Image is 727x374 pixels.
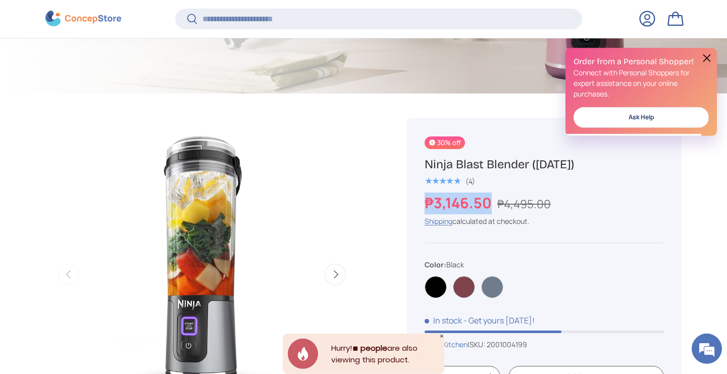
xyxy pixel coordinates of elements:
div: calculated at checkout. [425,216,664,226]
span: | [468,340,527,349]
span: ★★★★★ [425,176,460,186]
s: ₱4,495.00 [497,196,551,212]
a: Ask Help [574,107,709,128]
span: In stock [425,315,462,326]
a: 5.0 out of 5.0 stars (4) [425,175,475,186]
h2: Order from a Personal Shopper! [574,56,709,67]
a: Shipping [425,216,452,226]
span: 2001004199 [487,340,527,349]
legend: Color: [425,259,464,270]
span: 30% off [425,136,465,149]
span: Black [446,260,464,269]
strong: ₱3,146.50 [425,193,494,213]
h1: Ninja Blast Blender ([DATE]) [425,157,664,172]
img: ConcepStore [45,11,121,27]
span: SKU: [470,340,485,349]
p: - Get yours [DATE]! [463,315,535,326]
a: Ninja Kitchen [425,340,468,349]
div: (4) [465,177,475,185]
div: Close [439,334,444,339]
p: Connect with Personal Shoppers for expert assistance on your online purchases. [574,67,709,99]
div: 5.0 out of 5.0 stars [425,176,460,185]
